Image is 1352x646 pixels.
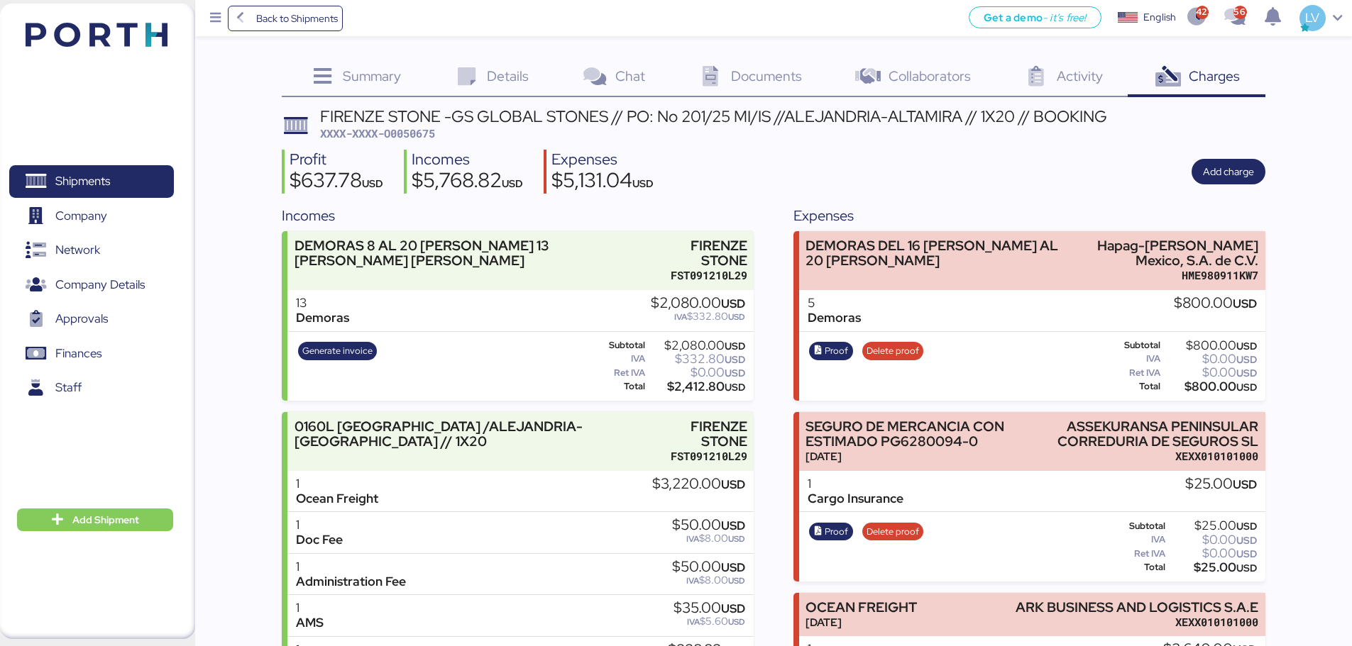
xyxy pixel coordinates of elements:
[672,559,745,575] div: $50.00
[1174,296,1257,311] div: $800.00
[1104,368,1161,378] div: Ret IVA
[721,601,745,616] span: USD
[1016,600,1258,615] div: ARK BUSINESS AND LOGISTICS S.A.E
[296,574,406,589] div: Administration Fee
[1236,340,1257,352] span: USD
[1104,521,1165,531] div: Subtotal
[1104,549,1165,559] div: Ret IVA
[806,600,917,615] div: OCEAN FREIGHT
[9,268,174,301] a: Company Details
[1029,419,1258,449] div: ASSEKURANSA PENINSULAR CORREDURIA DE SEGUROS SL
[320,126,435,140] span: XXXX-XXXX-O0050675
[666,449,747,464] div: FST091210L29
[731,67,802,85] span: Documents
[55,377,82,398] span: Staff
[686,575,699,586] span: IVA
[295,238,661,268] div: DEMORAS 8 AL 20 [PERSON_NAME] 13 [PERSON_NAME] [PERSON_NAME]
[1168,520,1257,531] div: $25.00
[668,268,747,283] div: FST091210L29
[592,354,645,364] div: IVA
[55,171,110,191] span: Shipments
[412,170,523,194] div: $5,768.82
[1185,477,1257,492] div: $25.00
[1016,615,1258,630] div: XEXX010101000
[1305,9,1319,27] span: LV
[1163,354,1257,364] div: $0.00
[1070,268,1258,283] div: HME980911KW7
[1104,382,1161,391] div: Total
[867,343,919,359] span: Delete proof
[672,533,745,544] div: $8.00
[302,343,373,359] span: Generate invoice
[651,311,745,322] div: $332.80
[296,518,343,533] div: 1
[9,372,174,404] a: Staff
[1236,547,1257,560] span: USD
[296,491,378,506] div: Ocean Freight
[592,368,645,378] div: Ret IVA
[1104,354,1161,364] div: IVA
[648,367,746,378] div: $0.00
[1233,296,1257,311] span: USD
[1143,10,1176,25] div: English
[296,533,343,547] div: Doc Fee
[867,524,919,540] span: Delete proof
[648,340,746,351] div: $2,080.00
[487,67,529,85] span: Details
[1168,548,1257,559] div: $0.00
[290,150,383,170] div: Profit
[721,518,745,533] span: USD
[298,342,378,360] button: Generate invoice
[9,303,174,335] a: Approvals
[55,308,108,329] span: Approvals
[862,523,924,541] button: Delete proof
[1236,353,1257,366] span: USD
[55,240,100,260] span: Network
[1203,163,1254,180] span: Add charge
[1189,67,1240,85] span: Charges
[1104,340,1161,350] div: Subtotal
[296,477,378,491] div: 1
[502,177,523,190] span: USD
[806,615,917,630] div: [DATE]
[652,477,745,492] div: $3,220.00
[862,342,924,360] button: Delete proof
[296,601,324,616] div: 1
[296,616,324,630] div: AMS
[1236,534,1257,547] span: USD
[632,177,654,190] span: USD
[290,170,383,194] div: $637.78
[362,177,383,190] span: USD
[228,6,344,31] a: Back to Shipments
[204,6,228,30] button: Menu
[295,419,660,449] div: 0160L [GEOGRAPHIC_DATA] /ALEJANDRIA-[GEOGRAPHIC_DATA] // 1X20
[808,311,861,325] div: Demoras
[1104,535,1165,545] div: IVA
[17,508,173,531] button: Add Shipment
[889,67,971,85] span: Collaborators
[592,382,645,391] div: Total
[806,419,1022,449] div: SEGURO DE MERCANCIA CON ESTIMADO PG6280094-0
[651,296,745,311] div: $2,080.00
[9,165,174,198] a: Shipments
[674,616,745,627] div: $5.60
[55,343,101,364] span: Finances
[592,340,645,350] div: Subtotal
[725,340,745,352] span: USD
[808,491,903,506] div: Cargo Insurance
[721,559,745,575] span: USD
[1168,535,1257,545] div: $0.00
[728,616,745,628] span: USD
[1236,381,1257,394] span: USD
[725,367,745,379] span: USD
[725,381,745,394] span: USD
[793,205,1265,226] div: Expenses
[686,533,699,545] span: IVA
[672,518,745,533] div: $50.00
[668,238,747,268] div: FIRENZE STONE
[1236,520,1257,533] span: USD
[1070,238,1258,268] div: Hapag-[PERSON_NAME] Mexico, S.A. de C.V.
[343,67,401,85] span: Summary
[1057,67,1103,85] span: Activity
[9,234,174,267] a: Network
